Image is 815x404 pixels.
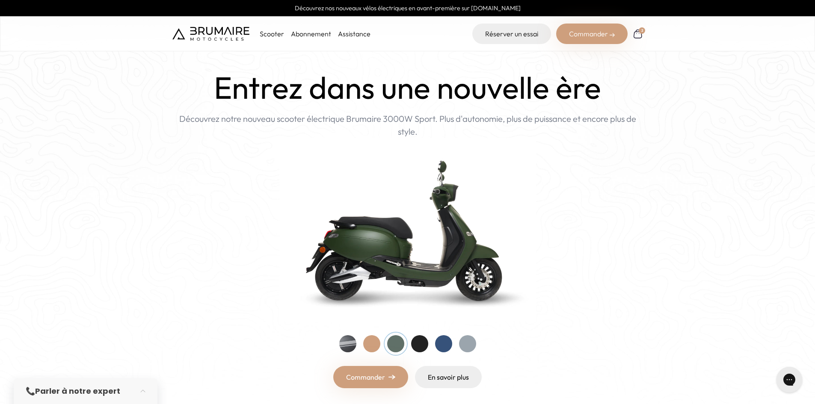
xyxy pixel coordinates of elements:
img: Brumaire Motocycles [172,27,249,41]
img: Panier [633,29,643,39]
p: Découvrez notre nouveau scooter électrique Brumaire 3000W Sport. Plus d'autonomie, plus de puissa... [172,112,643,138]
a: Abonnement [291,29,331,38]
div: Commander [556,24,628,44]
h1: Entrez dans une nouvelle ère [214,70,601,106]
a: En savoir plus [415,366,482,388]
iframe: Gorgias live chat messenger [772,364,806,395]
img: right-arrow.png [388,375,395,380]
a: 2 [633,29,643,39]
div: 2 [639,27,645,34]
img: right-arrow-2.png [610,32,615,38]
a: Commander [333,366,408,388]
a: Assistance [338,29,370,38]
a: Réserver un essai [472,24,551,44]
p: Scooter [260,29,284,39]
